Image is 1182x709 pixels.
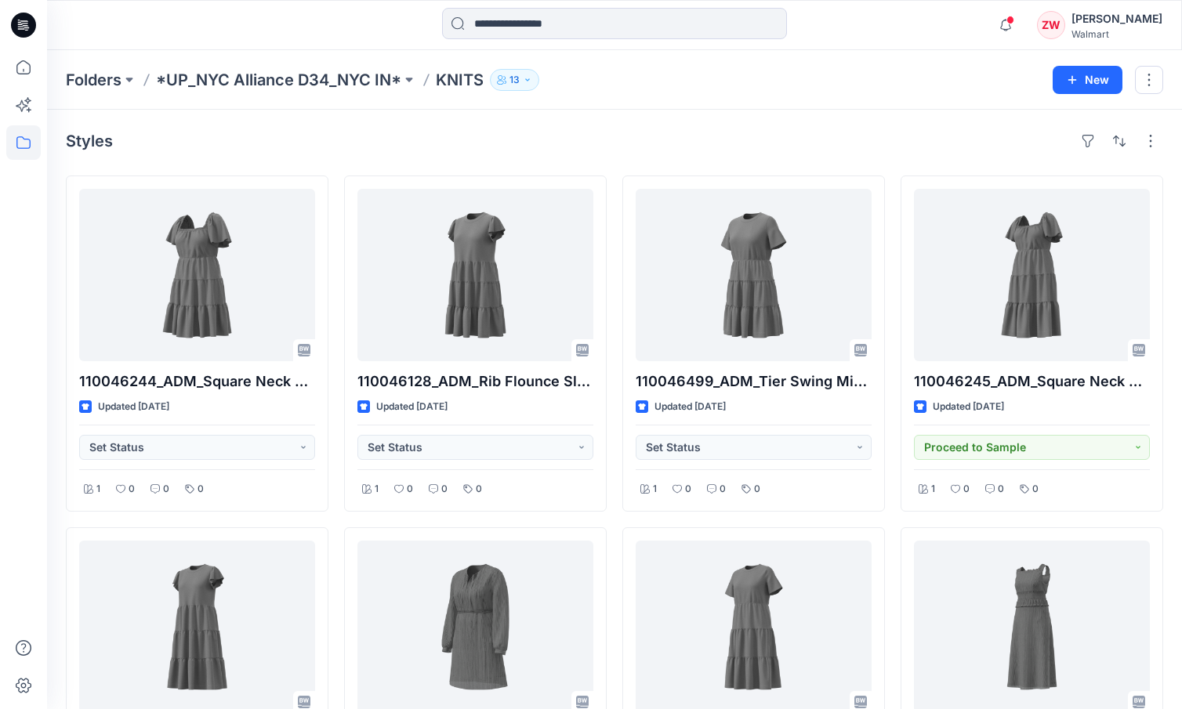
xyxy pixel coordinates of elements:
button: New [1053,66,1122,94]
a: Folders [66,69,121,91]
a: 110046245_ADM_Square Neck Flutter Tier Midi Dress [914,189,1150,361]
a: 110046128_ADM_Rib Flounce Slv Swing Mini Dress [357,189,593,361]
p: 110046128_ADM_Rib Flounce Slv Swing Mini Dress [357,371,593,392]
p: 0 [407,481,413,497]
p: KNITS [436,69,484,91]
p: Updated [DATE] [933,399,1004,415]
p: 13 [509,71,520,89]
div: Walmart [1071,28,1162,40]
p: 1 [931,481,935,497]
a: 110046244_ADM_Square Neck Flutter Tier Mini Dress [79,189,315,361]
p: 1 [653,481,657,497]
p: 0 [441,481,448,497]
p: Updated [DATE] [654,399,726,415]
p: 0 [1032,481,1039,497]
a: *UP_NYC Alliance D34_NYC IN* [156,69,401,91]
p: 0 [754,481,760,497]
p: 0 [163,481,169,497]
p: 110046244_ADM_Square Neck Flutter Tier Mini Dress [79,371,315,392]
h4: Styles [66,132,113,150]
a: 110046499_ADM_Tier Swing Mini Dress [636,189,872,361]
p: 0 [963,481,970,497]
p: 0 [129,481,135,497]
p: 0 [998,481,1004,497]
p: 0 [476,481,482,497]
p: 1 [96,481,100,497]
p: 110046499_ADM_Tier Swing Mini Dress [636,371,872,392]
p: Updated [DATE] [98,399,169,415]
div: [PERSON_NAME] [1071,9,1162,28]
p: 1 [375,481,379,497]
button: 13 [490,69,539,91]
p: 110046245_ADM_Square Neck Flutter Tier Midi Dress [914,371,1150,392]
div: ZW [1037,11,1065,39]
p: 0 [198,481,204,497]
p: 0 [685,481,691,497]
p: 0 [720,481,726,497]
p: Updated [DATE] [376,399,448,415]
